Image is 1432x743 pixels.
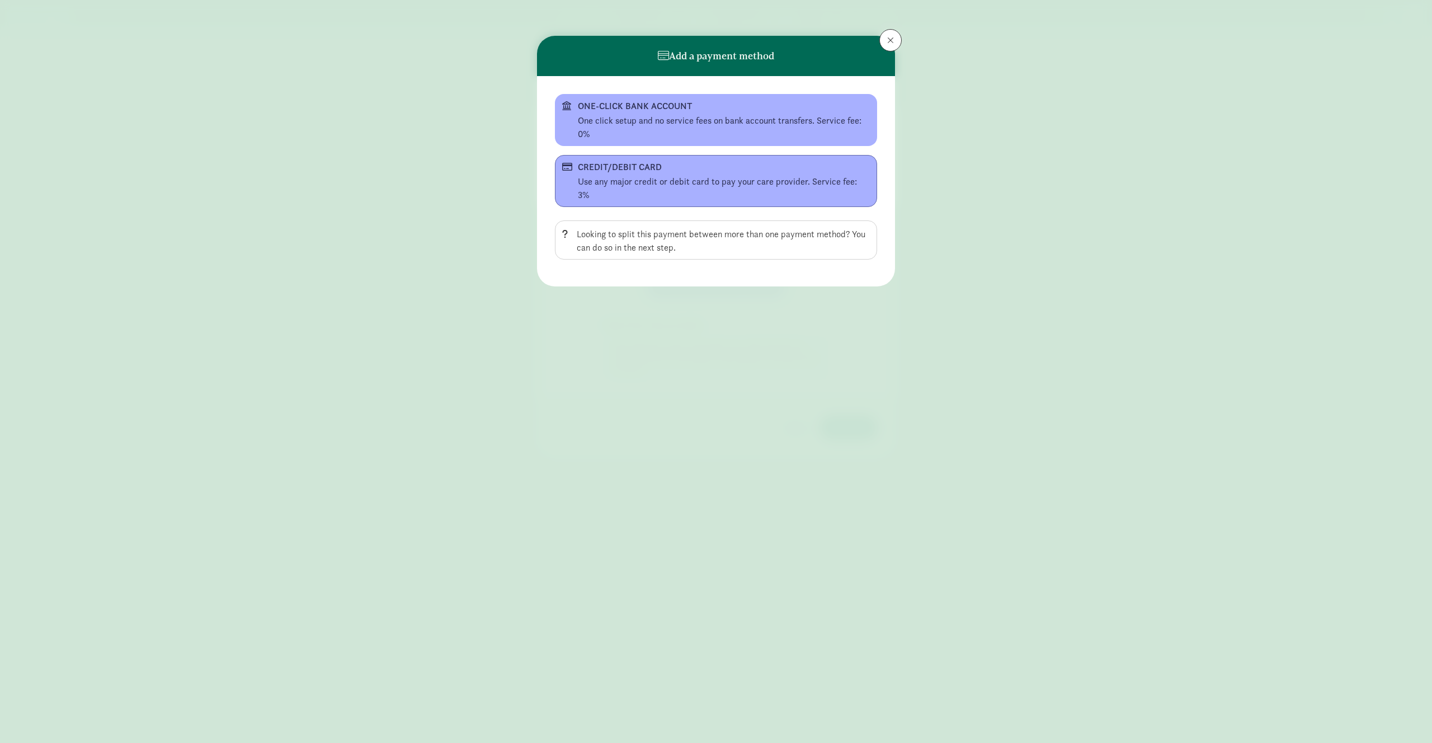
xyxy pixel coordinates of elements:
[577,228,870,255] div: Looking to split this payment between more than one payment method? You can do so in the next step.
[578,114,870,141] div: One click setup and no service fees on bank account transfers. Service fee: 0%
[578,161,852,174] div: CREDIT/DEBIT CARD
[658,50,774,62] h6: Add a payment method
[578,100,852,113] div: ONE-CLICK BANK ACCOUNT
[555,94,877,146] button: ONE-CLICK BANK ACCOUNT One click setup and no service fees on bank account transfers. Service fee...
[555,155,877,207] button: CREDIT/DEBIT CARD Use any major credit or debit card to pay your care provider. Service fee: 3%
[578,175,870,202] div: Use any major credit or debit card to pay your care provider. Service fee: 3%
